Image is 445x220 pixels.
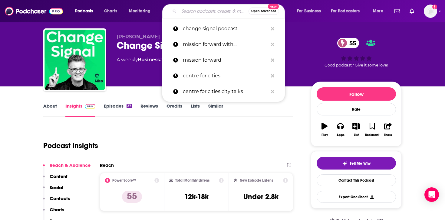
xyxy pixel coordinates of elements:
img: Change Signal [44,30,105,90]
a: Business [138,57,160,63]
div: Rate [317,103,396,115]
button: open menu [369,6,391,16]
button: Charts [43,207,64,218]
div: Share [384,133,392,137]
div: 55Good podcast? Give it some love! [311,34,402,71]
p: Charts [50,207,64,212]
a: Credits [166,103,182,117]
p: centre for cities [183,68,268,84]
span: Good podcast? Give it some love! [325,63,388,67]
span: 55 [343,38,359,48]
a: mission forward [162,52,285,68]
span: Open Advanced [251,10,276,13]
p: Reach & Audience [50,162,91,168]
h1: Podcast Insights [43,141,98,150]
a: centre for cities city talks [162,84,285,99]
button: Share [380,119,396,141]
button: open menu [71,6,101,16]
button: List [348,119,364,141]
div: List [354,133,359,137]
button: open menu [293,6,328,16]
button: Social [43,185,63,196]
img: Podchaser Pro [85,104,95,109]
span: Monitoring [129,7,150,15]
span: Podcasts [75,7,93,15]
button: Reach & Audience [43,162,91,173]
img: tell me why sparkle [342,161,347,166]
button: Contacts [43,196,70,207]
div: Apps [337,133,344,137]
h2: Reach [100,162,114,168]
div: 37 [127,104,132,108]
a: Show notifications dropdown [392,6,402,16]
p: Content [50,173,68,179]
h3: Under 2.8k [243,192,279,201]
a: InsightsPodchaser Pro [65,103,95,117]
h2: Total Monthly Listens [175,178,209,183]
a: About [43,103,57,117]
div: Play [321,133,328,137]
button: Export One-Sheet [317,191,396,203]
span: Logged in as LTsub [424,5,437,18]
span: More [373,7,383,15]
p: change signal podcast [183,21,268,37]
button: Open AdvancedNew [249,8,279,15]
h3: 12k-18k [184,192,209,201]
span: New [268,4,279,9]
button: open menu [125,6,158,16]
img: User Profile [424,5,437,18]
p: 55 [122,191,142,203]
span: Charts [104,7,117,15]
button: tell me why sparkleTell Me Why [317,157,396,170]
span: For Business [297,7,321,15]
p: mission forward [183,52,268,68]
p: centre for cities city talks [183,84,268,99]
a: Lists [191,103,200,117]
button: Follow [317,87,396,101]
a: mission forward with [PERSON_NAME] [162,37,285,52]
a: Episodes37 [104,103,132,117]
span: Tell Me Why [350,161,371,166]
span: and [160,57,169,63]
p: Social [50,185,63,190]
svg: Add a profile image [432,5,437,9]
button: Play [317,119,332,141]
div: Bookmark [365,133,379,137]
button: Show profile menu [424,5,437,18]
a: centre for cities [162,68,285,84]
a: 55 [337,38,359,48]
a: change signal podcast [162,21,285,37]
p: mission forward with carrie fox [183,37,268,52]
button: open menu [327,6,369,16]
span: [PERSON_NAME] [117,34,160,40]
input: Search podcasts, credits, & more... [179,6,249,16]
h2: New Episode Listens [240,178,273,183]
div: Search podcasts, credits, & more... [168,4,291,18]
a: Show notifications dropdown [407,6,417,16]
button: Apps [332,119,348,141]
a: Similar [208,103,223,117]
span: For Podcasters [331,7,360,15]
a: Reviews [140,103,158,117]
button: Bookmark [364,119,380,141]
h2: Power Score™ [112,178,136,183]
a: Charts [100,6,121,16]
div: Open Intercom Messenger [424,187,439,202]
p: Contacts [50,196,70,201]
img: Podchaser - Follow, Share and Rate Podcasts [5,5,63,17]
button: Content [43,173,68,185]
div: A weekly podcast [117,56,222,63]
a: Contact This Podcast [317,174,396,186]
